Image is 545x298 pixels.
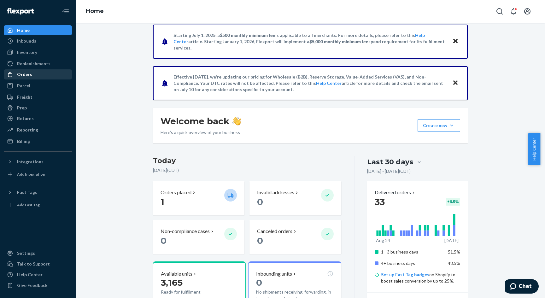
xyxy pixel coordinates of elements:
[507,5,520,18] button: Open notifications
[418,119,460,132] button: Create new
[17,49,37,56] div: Inventory
[17,172,45,177] div: Add Integration
[17,272,43,278] div: Help Center
[4,280,72,290] button: Give Feedback
[4,169,72,179] a: Add Integration
[17,115,34,122] div: Returns
[381,249,443,255] p: 1 - 3 business days
[249,220,341,254] button: Canceled orders 0
[17,282,48,289] div: Give Feedback
[4,103,72,113] a: Prep
[9,112,142,149] p: Go to . Select the check boxes for each item that you want to remove. Click the "Create a Removal...
[309,39,368,44] span: $5,000 monthly minimum fee
[4,47,72,57] a: Inventory
[17,250,35,256] div: Settings
[232,117,241,126] img: hand-wave emoji
[17,138,30,144] div: Billing
[9,42,142,69] p: You can now remove items from Flexport directly in , without having to contact our support team.
[161,189,191,196] p: Orders placed
[220,32,275,38] span: $500 monthly minimum fee
[256,277,262,288] span: 0
[256,270,292,278] p: Inbounding units
[257,189,294,196] p: Invalid addresses
[451,79,460,88] button: Close
[9,244,142,263] p: You can also go to the item details page for an individual item and click "Request Removal."
[9,158,142,232] img: 17-06-zls9x-epfm3-PS8.png
[7,8,34,15] img: Flexport logo
[257,235,263,246] span: 0
[4,248,72,258] a: Settings
[4,59,72,69] a: Replenishments
[4,157,72,167] button: Integrations
[161,196,164,207] span: 1
[9,97,142,109] h1: Create a Removal Order
[4,81,72,91] a: Parcel
[17,71,32,78] div: Orders
[17,61,50,67] div: Replenishments
[4,25,72,35] a: Home
[257,228,292,235] p: Canceled orders
[528,133,540,165] button: Help Center
[4,125,72,135] a: Reporting
[375,196,385,207] span: 33
[14,52,56,59] a: [DOMAIN_NAME]
[4,136,72,146] a: Billing
[4,92,72,102] a: Freight
[493,5,506,18] button: Open Search Box
[9,13,142,34] div: 464 How Do I Remove Inventory From Flexport?
[161,129,241,136] p: Here’s a quick overview of your business
[381,272,460,284] p: on Shopify to boost sales conversion by up to 25%.
[446,198,460,206] div: + 6.5 %
[17,127,38,133] div: Reporting
[153,181,244,215] button: Orders placed 1
[161,228,210,235] p: Non-compliance cases
[161,270,192,278] p: Available units
[4,200,72,210] a: Add Fast Tag
[161,235,167,246] span: 0
[161,289,219,295] p: Ready for fulfillment
[367,168,411,174] p: [DATE] - [DATE] ( CDT )
[505,279,539,295] iframe: Opens a widget where you can chat to one of our agents
[17,83,30,89] div: Parcel
[375,189,416,196] button: Delivered orders
[451,37,460,46] button: Close
[17,202,40,207] div: Add Fast Tag
[448,249,460,254] span: 51.5%
[521,5,534,18] button: Open account menu
[17,159,44,165] div: Integrations
[17,38,36,44] div: Inbounds
[17,189,37,196] div: Fast Tags
[4,114,72,124] a: Returns
[86,8,104,15] a: Home
[444,237,459,244] p: [DATE]
[4,69,72,79] a: Orders
[381,272,429,277] a: Set up Fast Tag badges
[81,2,109,20] ol: breadcrumbs
[4,270,72,280] a: Help Center
[59,5,72,18] button: Close Navigation
[249,181,341,215] button: Invalid addresses 0
[173,32,446,51] p: Starting July 1, 2025, a is applicable to all merchants. For more details, please refer to this a...
[17,27,30,33] div: Home
[17,261,50,267] div: Talk to Support
[4,36,72,46] a: Inbounds
[381,260,443,266] p: 4+ business days
[161,115,241,127] h1: Welcome back
[316,80,342,86] a: Help Center
[153,167,341,173] p: [DATE] ( CDT )
[22,113,78,120] a: [DOMAIN_NAME][URL]
[376,237,390,244] p: Aug 24
[17,94,32,100] div: Freight
[153,156,341,166] h3: Today
[4,187,72,197] button: Fast Tags
[173,74,446,93] p: Effective [DATE], we're updating our pricing for Wholesale (B2B), Reserve Storage, Value-Added Se...
[17,105,27,111] div: Prep
[448,260,460,266] span: 48.5%
[153,220,244,254] button: Non-compliance cases 0
[257,196,263,207] span: 0
[367,157,413,167] div: Last 30 days
[161,277,183,288] span: 3,165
